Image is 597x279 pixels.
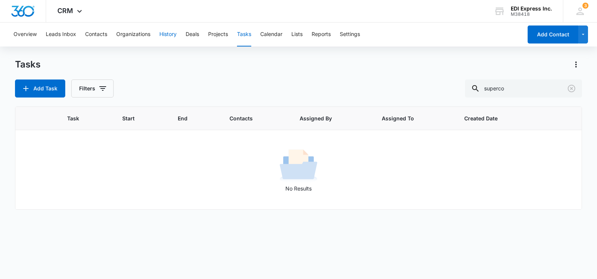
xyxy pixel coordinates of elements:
[528,25,578,43] button: Add Contact
[208,22,228,46] button: Projects
[340,22,360,46] button: Settings
[85,22,107,46] button: Contacts
[229,114,271,122] span: Contacts
[15,79,65,97] button: Add Task
[122,114,149,122] span: Start
[237,22,251,46] button: Tasks
[71,79,114,97] button: Filters
[464,114,519,122] span: Created Date
[565,82,577,94] button: Clear
[582,3,588,9] span: 3
[570,58,582,70] button: Actions
[15,59,40,70] h1: Tasks
[511,6,552,12] div: account name
[16,184,581,192] p: No Results
[582,3,588,9] div: notifications count
[280,147,317,184] img: No Results
[260,22,282,46] button: Calendar
[300,114,353,122] span: Assigned By
[116,22,150,46] button: Organizations
[511,12,552,17] div: account id
[178,114,201,122] span: End
[13,22,37,46] button: Overview
[186,22,199,46] button: Deals
[67,114,93,122] span: Task
[57,7,73,15] span: CRM
[382,114,435,122] span: Assigned To
[291,22,303,46] button: Lists
[465,79,582,97] input: Search Tasks
[312,22,331,46] button: Reports
[159,22,177,46] button: History
[46,22,76,46] button: Leads Inbox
